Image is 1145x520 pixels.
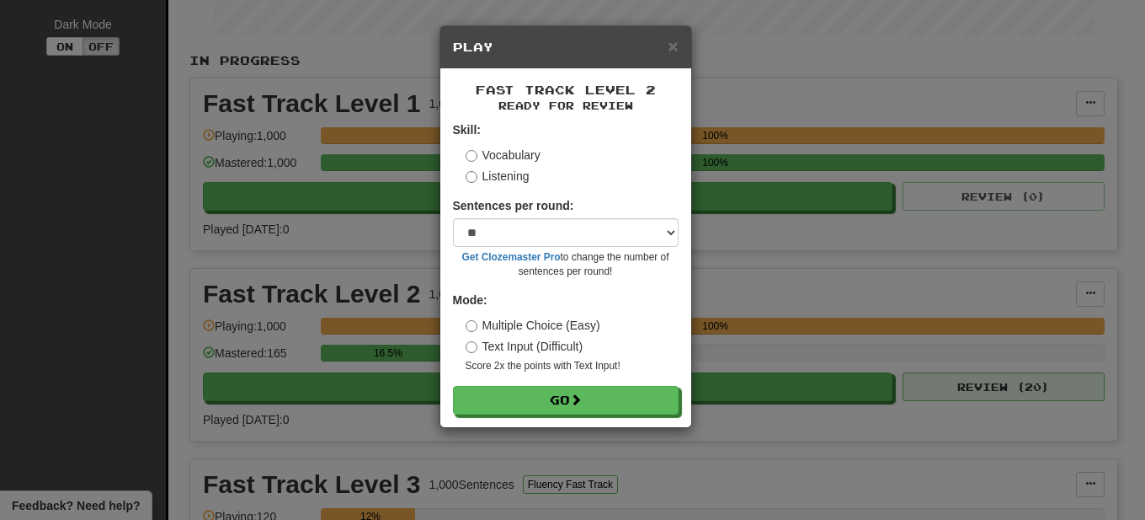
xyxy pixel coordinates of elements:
[466,147,541,164] label: Vocabulary
[466,150,477,162] input: Vocabulary
[453,197,574,214] label: Sentences per round:
[668,36,678,56] span: ×
[668,37,678,55] button: Close
[466,171,477,183] input: Listening
[466,317,600,334] label: Multiple Choice (Easy)
[453,386,679,415] button: Go
[453,99,679,113] small: Ready for Review
[453,39,679,56] h5: Play
[466,338,583,355] label: Text Input (Difficult)
[453,250,679,279] small: to change the number of sentences per round!
[476,83,656,97] span: Fast Track Level 2
[466,359,679,373] small: Score 2x the points with Text Input !
[453,123,481,137] strong: Skill:
[466,320,477,332] input: Multiple Choice (Easy)
[466,341,477,353] input: Text Input (Difficult)
[453,293,487,307] strong: Mode:
[466,168,530,185] label: Listening
[462,251,561,263] a: Get Clozemaster Pro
